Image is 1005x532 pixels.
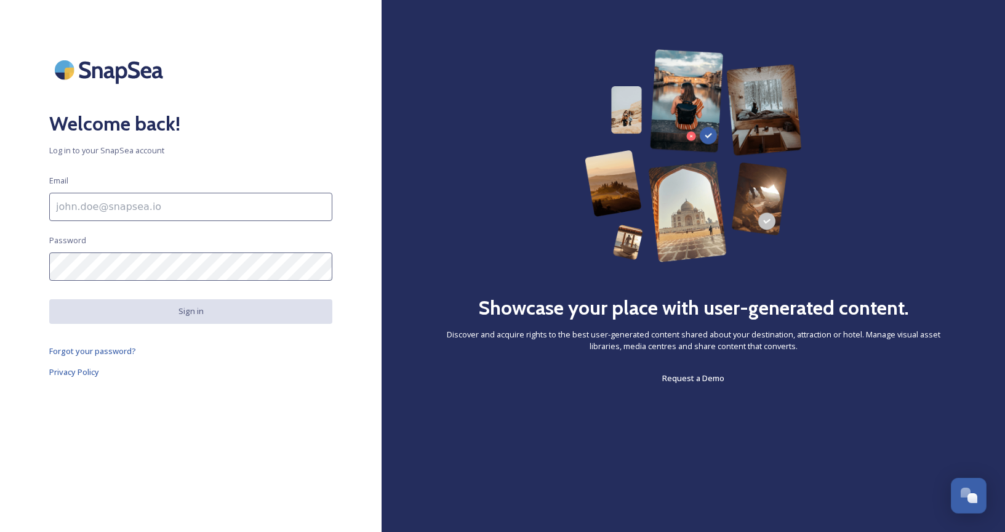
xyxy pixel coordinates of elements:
[49,299,332,323] button: Sign in
[585,49,802,262] img: 63b42ca75bacad526042e722_Group%20154-p-800.png
[951,478,987,514] button: Open Chat
[49,235,86,246] span: Password
[662,371,724,385] a: Request a Demo
[49,109,332,139] h2: Welcome back!
[49,145,332,156] span: Log in to your SnapSea account
[49,345,136,357] span: Forgot your password?
[49,193,332,221] input: john.doe@snapsea.io
[478,293,909,323] h2: Showcase your place with user-generated content.
[431,329,956,352] span: Discover and acquire rights to the best user-generated content shared about your destination, att...
[49,49,172,91] img: SnapSea Logo
[49,175,68,187] span: Email
[662,373,724,384] span: Request a Demo
[49,344,332,358] a: Forgot your password?
[49,366,99,377] span: Privacy Policy
[49,365,332,379] a: Privacy Policy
